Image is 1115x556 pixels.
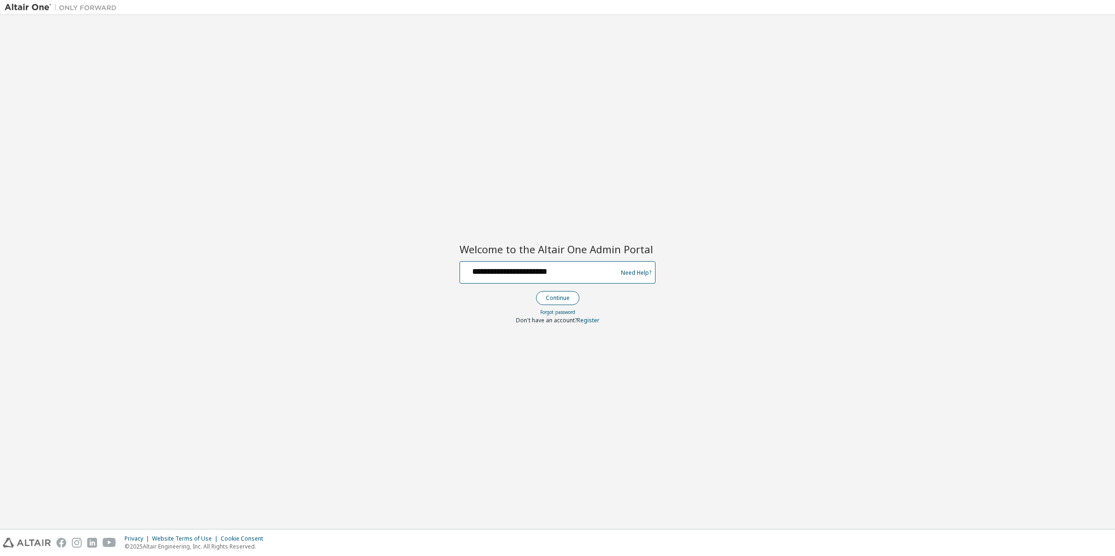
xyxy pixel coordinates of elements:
[221,535,269,542] div: Cookie Consent
[72,538,82,548] img: instagram.svg
[3,538,51,548] img: altair_logo.svg
[516,316,577,324] span: Don't have an account?
[540,309,575,315] a: Forgot password
[103,538,116,548] img: youtube.svg
[5,3,121,12] img: Altair One
[152,535,221,542] div: Website Terms of Use
[125,542,269,550] p: © 2025 Altair Engineering, Inc. All Rights Reserved.
[460,243,655,256] h2: Welcome to the Altair One Admin Portal
[125,535,152,542] div: Privacy
[621,272,651,273] a: Need Help?
[577,316,599,324] a: Register
[87,538,97,548] img: linkedin.svg
[536,291,579,305] button: Continue
[56,538,66,548] img: facebook.svg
